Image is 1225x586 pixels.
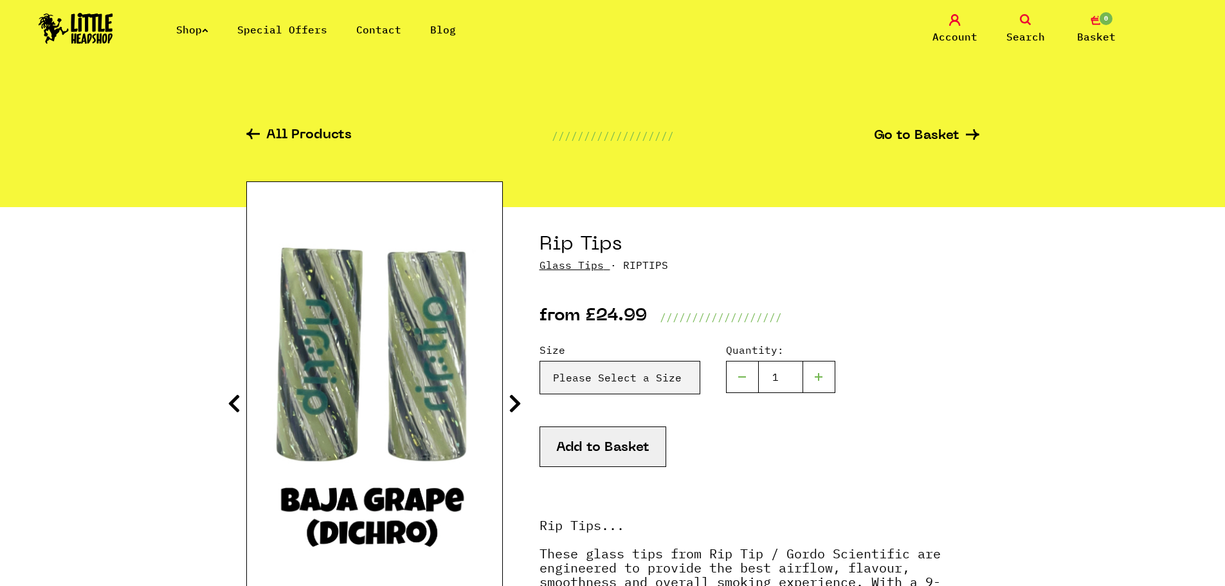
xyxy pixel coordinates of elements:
label: Size [540,342,700,358]
a: Shop [176,23,208,36]
a: Contact [356,23,401,36]
h1: Rip Tips [540,233,979,257]
a: 0 Basket [1064,14,1129,44]
input: 1 [758,361,803,393]
img: Little Head Shop Logo [39,13,113,44]
p: /////////////////// [660,309,782,325]
p: · RIPTIPS [540,257,979,273]
a: All Products [246,129,352,143]
span: Account [932,29,977,44]
a: Go to Basket [874,129,979,143]
span: Search [1006,29,1045,44]
span: Basket [1077,29,1116,44]
a: Search [994,14,1058,44]
label: Quantity: [726,342,835,358]
img: Rip Tips image 22 [247,233,502,553]
span: 0 [1098,11,1114,26]
p: /////////////////// [552,128,674,143]
a: Glass Tips [540,259,604,271]
a: Special Offers [237,23,327,36]
button: Add to Basket [540,426,666,467]
a: Blog [430,23,456,36]
p: from £24.99 [540,309,647,325]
